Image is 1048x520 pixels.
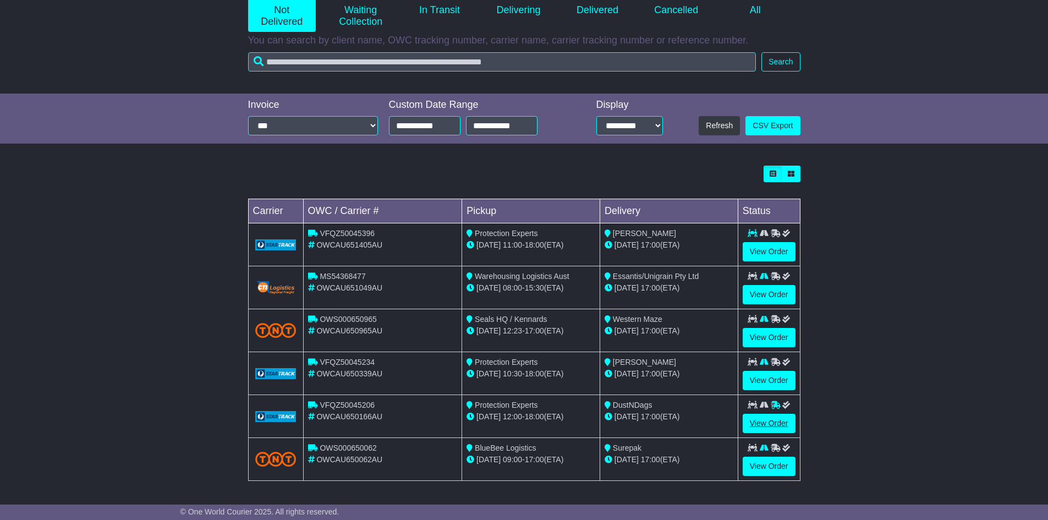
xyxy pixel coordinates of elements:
[475,444,536,452] span: BlueBee Logistics
[476,369,501,378] span: [DATE]
[316,326,382,335] span: OWCAU650965AU
[613,401,652,409] span: DustNDags
[761,52,800,72] button: Search
[476,283,501,292] span: [DATE]
[467,368,595,380] div: - (ETA)
[699,116,740,135] button: Refresh
[641,412,660,421] span: 17:00
[476,326,501,335] span: [DATE]
[316,455,382,464] span: OWCAU650062AU
[596,99,663,111] div: Display
[316,369,382,378] span: OWCAU650339AU
[467,282,595,294] div: - (ETA)
[614,455,639,464] span: [DATE]
[614,240,639,249] span: [DATE]
[255,452,297,467] img: TNT_Domestic.png
[614,326,639,335] span: [DATE]
[467,411,595,423] div: - (ETA)
[476,412,501,421] span: [DATE]
[467,239,595,251] div: - (ETA)
[525,369,544,378] span: 18:00
[613,272,699,281] span: Essantis/Unigrain Pty Ltd
[475,272,569,281] span: Warehousing Logistics Aust
[320,401,375,409] span: VFQZ50045206
[255,239,297,250] img: GetCarrierServiceLogo
[320,358,375,366] span: VFQZ50045234
[743,242,795,261] a: View Order
[180,507,339,516] span: © One World Courier 2025. All rights reserved.
[600,199,738,223] td: Delivery
[255,368,297,379] img: GetCarrierServiceLogo
[743,285,795,304] a: View Order
[738,199,800,223] td: Status
[475,229,537,238] span: Protection Experts
[525,455,544,464] span: 17:00
[641,283,660,292] span: 17:00
[745,116,800,135] a: CSV Export
[743,457,795,476] a: View Order
[743,328,795,347] a: View Order
[320,444,377,452] span: OWS000650062
[605,368,733,380] div: (ETA)
[503,240,522,249] span: 11:00
[613,315,662,324] span: Western Maze
[476,455,501,464] span: [DATE]
[525,412,544,421] span: 18:00
[320,272,365,281] span: MS54368477
[605,239,733,251] div: (ETA)
[605,454,733,466] div: (ETA)
[248,199,303,223] td: Carrier
[525,283,544,292] span: 15:30
[462,199,600,223] td: Pickup
[614,412,639,421] span: [DATE]
[467,454,595,466] div: - (ETA)
[475,358,537,366] span: Protection Experts
[614,369,639,378] span: [DATE]
[613,229,676,238] span: [PERSON_NAME]
[475,401,537,409] span: Protection Experts
[525,240,544,249] span: 18:00
[525,326,544,335] span: 17:00
[613,358,676,366] span: [PERSON_NAME]
[316,412,382,421] span: OWCAU650166AU
[316,240,382,249] span: OWCAU651405AU
[605,325,733,337] div: (ETA)
[605,411,733,423] div: (ETA)
[503,412,522,421] span: 12:00
[743,414,795,433] a: View Order
[255,280,297,295] img: GetCarrierServiceLogo
[613,444,641,452] span: Surepak
[476,240,501,249] span: [DATE]
[614,283,639,292] span: [DATE]
[503,369,522,378] span: 10:30
[248,99,378,111] div: Invoice
[605,282,733,294] div: (ETA)
[503,326,522,335] span: 12:23
[503,283,522,292] span: 08:00
[248,35,800,47] p: You can search by client name, OWC tracking number, carrier name, carrier tracking number or refe...
[641,240,660,249] span: 17:00
[255,323,297,338] img: TNT_Domestic.png
[389,99,566,111] div: Custom Date Range
[641,369,660,378] span: 17:00
[503,455,522,464] span: 09:00
[641,326,660,335] span: 17:00
[320,315,377,324] span: OWS000650965
[303,199,462,223] td: OWC / Carrier #
[641,455,660,464] span: 17:00
[255,411,297,422] img: GetCarrierServiceLogo
[320,229,375,238] span: VFQZ50045396
[475,315,547,324] span: Seals HQ / Kennards
[316,283,382,292] span: OWCAU651049AU
[467,325,595,337] div: - (ETA)
[743,371,795,390] a: View Order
